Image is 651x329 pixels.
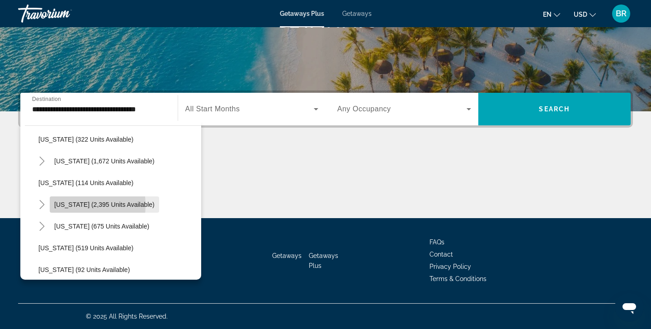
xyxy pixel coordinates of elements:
span: [US_STATE] (322 units available) [38,136,133,143]
span: [US_STATE] (92 units available) [38,266,130,273]
button: Search [478,93,631,125]
span: © 2025 All Rights Reserved. [86,313,168,320]
a: Privacy Policy [429,263,471,270]
span: [US_STATE] (2,395 units available) [54,201,155,208]
div: Search widget [20,93,631,125]
button: Toggle Nevada (2,395 units available) [34,197,50,213]
a: Contact [429,251,453,258]
span: en [543,11,552,18]
a: Getaways [272,252,302,259]
a: Travorium [18,2,108,25]
button: Change language [543,8,560,21]
button: [US_STATE] (114 units available) [34,175,201,191]
button: [US_STATE] (322 units available) [34,131,201,148]
a: Getaways [342,10,372,17]
button: [US_STATE] (92 units available) [34,262,201,278]
button: [US_STATE] (675 units available) [50,218,154,234]
button: Change currency [574,8,596,21]
button: [US_STATE] (2,395 units available) [50,196,159,213]
a: Getaways Plus [309,252,338,269]
span: [US_STATE] (675 units available) [54,223,149,230]
span: [US_STATE] (114 units available) [38,179,133,186]
a: FAQs [429,238,444,246]
a: Terms & Conditions [429,275,486,282]
a: Getaways Plus [280,10,324,17]
button: [US_STATE] (519 units available) [34,240,201,256]
button: [US_STATE] (1,672 units available) [50,153,159,169]
iframe: Botón para iniciar la ventana de mensajería [615,293,644,322]
span: USD [574,11,587,18]
button: Toggle Missouri (1,672 units available) [34,153,50,169]
span: All Start Months [185,105,240,113]
span: Destination [32,96,61,102]
button: User Menu [609,4,633,23]
span: BR [616,9,627,18]
button: Toggle New Hampshire (675 units available) [34,219,50,234]
span: Any Occupancy [337,105,391,113]
span: [US_STATE] (1,672 units available) [54,157,155,165]
span: Search [539,105,570,113]
span: [US_STATE] (519 units available) [38,244,133,252]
